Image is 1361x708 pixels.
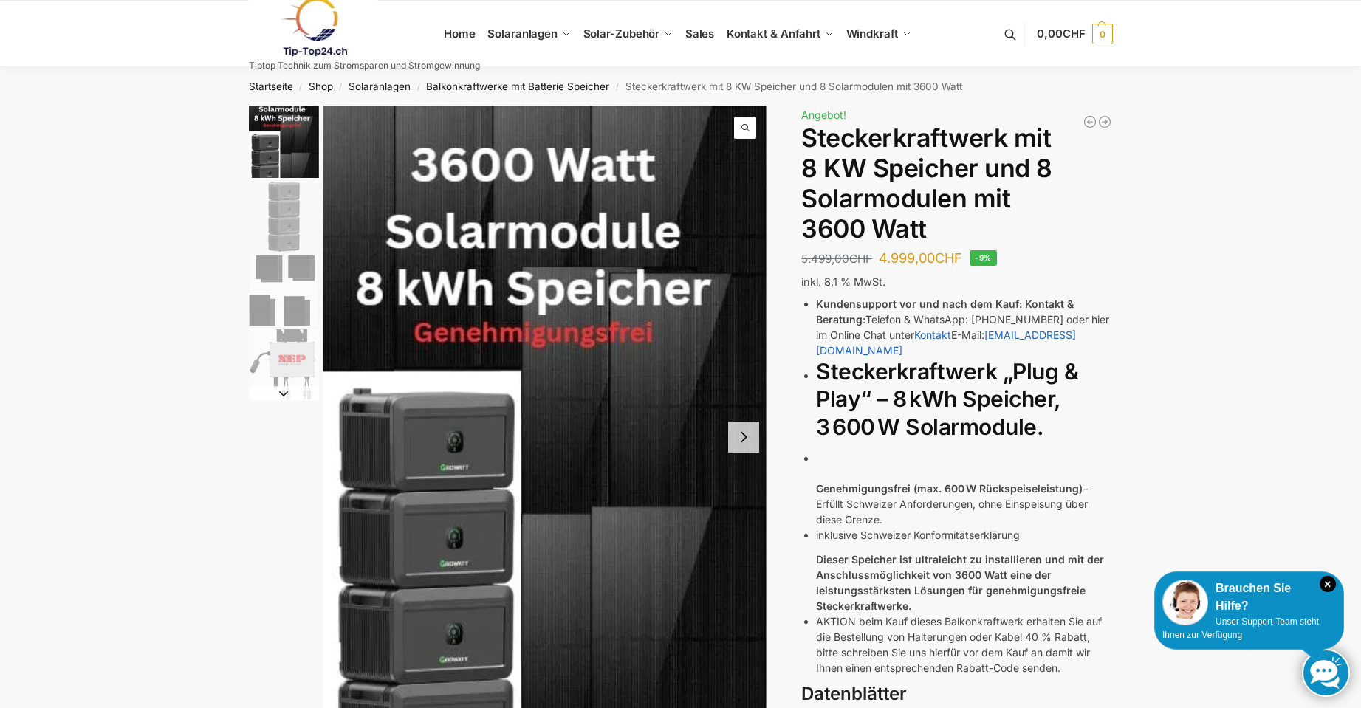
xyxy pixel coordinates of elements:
[577,1,679,67] a: Solar-Zubehör
[801,252,872,266] bdi: 5.499,00
[816,614,1112,676] li: AKTION beim Kauf dieses Balkonkraftwerk erhalten Sie auf die Bestellung von Halterungen oder Kabe...
[816,527,1112,543] p: inklusive Schweizer Konformitätserklärung
[849,252,872,266] span: CHF
[679,1,720,67] a: Sales
[816,298,1022,310] strong: Kundensupport vor und nach dem Kauf:
[727,27,820,41] span: Kontakt & Anfahrt
[309,80,333,92] a: Shop
[970,250,996,266] span: -9%
[816,329,1076,357] a: [EMAIL_ADDRESS][DOMAIN_NAME]
[801,123,1112,244] h1: Steckerkraftwerk mit 8 KW Speicher und 8 Solarmodulen mit 3600 Watt
[816,358,1112,441] h2: Steckerkraftwerk „Plug & Play“ – 8 kWh Speicher, 3 600 W Solarmodule.
[935,250,962,266] span: CHF
[1083,114,1097,129] a: Flexible Solarpanels (2×120 W) & SolarLaderegler
[816,553,1104,612] strong: Dieser Speicher ist ultraleicht zu installieren und mit der Anschlussmöglichkeit von 3600 Watt ei...
[1162,580,1208,625] img: Customer service
[801,275,885,288] span: inkl. 8,1 % MwSt.
[914,329,951,341] a: Kontakt
[816,296,1112,358] li: Telefon & WhatsApp: [PHONE_NUMBER] oder hier im Online Chat unter E-Mail:
[481,1,577,67] a: Solaranlagen
[249,80,293,92] a: Startseite
[720,1,840,67] a: Kontakt & Anfahrt
[245,253,319,327] li: 3 / 4
[1162,616,1319,640] span: Unser Support-Team steht Ihnen zur Verfügung
[293,81,309,93] span: /
[801,109,846,121] span: Angebot!
[1092,24,1113,44] span: 0
[245,327,319,401] li: 4 / 4
[249,386,319,401] button: Next slide
[249,255,319,326] img: 6 Module bificiaL
[1037,27,1085,41] span: 0,00
[685,27,715,41] span: Sales
[583,27,660,41] span: Solar-Zubehör
[1097,114,1112,129] a: 900/600 mit 2,2 kWh Marstek Speicher
[816,482,1083,495] strong: Genehmigungsfrei (max. 600 W Rückspeiseleistung)
[245,179,319,253] li: 2 / 4
[816,481,1112,527] p: – Erfüllt Schweizer Anforderungen, ohne Einspeisung über diese Grenze.
[249,106,319,178] img: 8kw-3600-watt-Collage.jpg
[411,81,426,93] span: /
[846,27,898,41] span: Windkraft
[1162,580,1336,615] div: Brauchen Sie Hilfe?
[728,422,759,453] button: Next slide
[333,81,349,93] span: /
[249,61,480,70] p: Tiptop Technik zum Stromsparen und Stromgewinnung
[1063,27,1086,41] span: CHF
[222,67,1139,106] nav: Breadcrumb
[609,81,625,93] span: /
[487,27,558,41] span: Solaranlagen
[840,1,917,67] a: Windkraft
[426,80,609,92] a: Balkonkraftwerke mit Batterie Speicher
[249,182,319,252] img: Balkonkraftwerk mit 3600 Watt
[245,106,319,179] li: 1 / 4
[816,298,1074,326] strong: Kontakt & Beratung:
[249,329,319,399] img: NEP_800
[879,250,962,266] bdi: 4.999,00
[801,681,1112,707] h3: Datenblätter
[1320,576,1336,592] i: Schließen
[349,80,411,92] a: Solaranlagen
[1037,12,1112,56] a: 0,00CHF 0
